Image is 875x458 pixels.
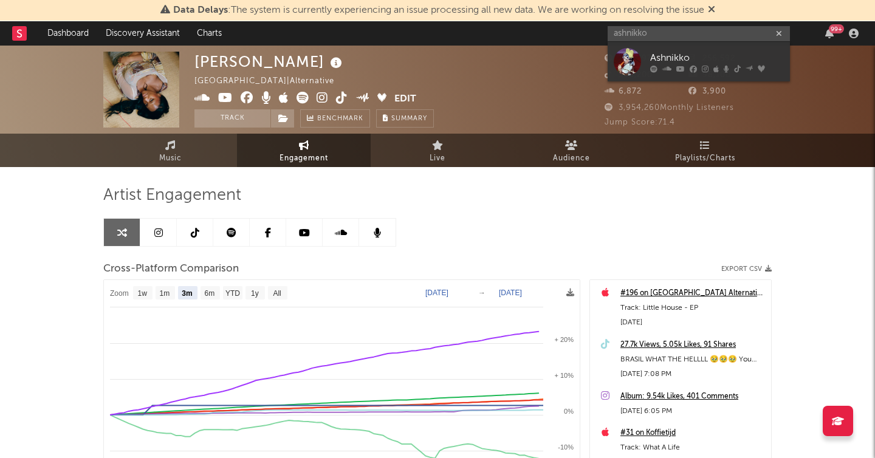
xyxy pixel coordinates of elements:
text: 1m [160,289,170,298]
div: [DATE] 7:08 PM [620,367,765,381]
div: 99 + [829,24,844,33]
a: Playlists/Charts [638,134,772,167]
a: Dashboard [39,21,97,46]
div: BRASIL WHAT THE HELLLL 🥹🥹🥹 You guyssssss know how to make a girl feel special 💖 #rachelchinouriri... [620,352,765,367]
text: -10% [558,443,574,451]
text: + 20% [555,336,574,343]
span: 350,697 [605,55,652,63]
a: Live [371,134,504,167]
span: Benchmark [317,112,363,126]
div: Track: Little House - EP [620,301,765,315]
a: #196 on [GEOGRAPHIC_DATA] Alternative Top Albums [620,286,765,301]
span: 3,954,260 Monthly Listeners [605,104,734,112]
span: Jump Score: 71.4 [605,118,675,126]
div: Ashnikko [650,50,784,65]
text: 3m [182,289,192,298]
a: Charts [188,21,230,46]
div: Track: What A Life [620,440,765,455]
span: 560,200 [605,71,653,79]
a: 27.7k Views, 5.05k Likes, 91 Shares [620,338,765,352]
text: [DATE] [499,289,522,297]
span: Dismiss [708,5,715,15]
a: Music [103,134,237,167]
button: Edit [394,92,416,107]
span: Summary [391,115,427,122]
button: Track [194,109,270,128]
text: Zoom [110,289,129,298]
a: Audience [504,134,638,167]
span: Artist Engagement [103,188,241,203]
span: Data Delays [173,5,228,15]
text: 6m [205,289,215,298]
text: 0% [564,408,574,415]
text: YTD [225,289,240,298]
text: 1y [251,289,259,298]
span: : The system is currently experiencing an issue processing all new data. We are working on resolv... [173,5,704,15]
div: [GEOGRAPHIC_DATA] | Alternative [194,74,348,89]
span: 6,872 [605,87,642,95]
a: Ashnikko [608,42,790,81]
div: [DATE] [620,315,765,330]
span: Music [159,151,182,166]
a: Discovery Assistant [97,21,188,46]
div: [DATE] 6:05 PM [620,404,765,419]
text: + 10% [555,372,574,379]
button: 99+ [825,29,834,38]
text: All [273,289,281,298]
span: Cross-Platform Comparison [103,262,239,276]
text: [DATE] [425,289,448,297]
button: Summary [376,109,434,128]
span: 3,900 [688,87,726,95]
button: Export CSV [721,265,772,273]
input: Search for artists [608,26,790,41]
a: Benchmark [300,109,370,128]
a: Engagement [237,134,371,167]
span: Playlists/Charts [675,151,735,166]
a: Album: 9.54k Likes, 401 Comments [620,389,765,404]
span: Live [430,151,445,166]
text: 1w [138,289,148,298]
span: Audience [553,151,590,166]
span: Engagement [280,151,328,166]
text: → [478,289,486,297]
div: [PERSON_NAME] [194,52,345,72]
a: #31 on Koffietijd [620,426,765,440]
